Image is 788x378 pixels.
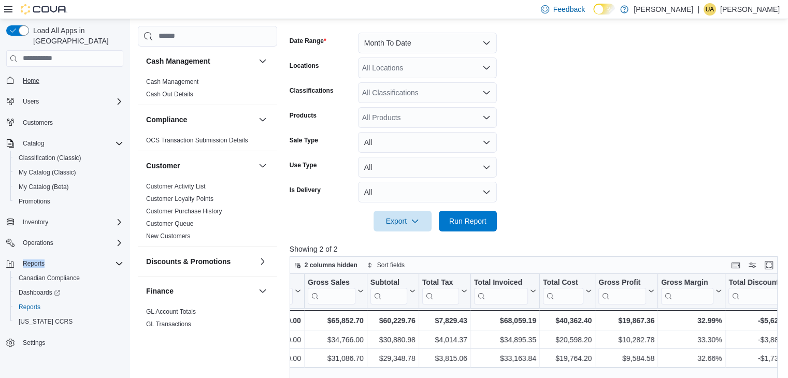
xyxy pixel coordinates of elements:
[19,303,40,311] span: Reports
[746,259,758,271] button: Display options
[358,182,497,202] button: All
[763,259,775,271] button: Enter fullscreen
[290,136,318,144] label: Sale Type
[720,3,780,16] p: [PERSON_NAME]
[23,139,44,148] span: Catalog
[2,256,127,271] button: Reports
[23,218,48,226] span: Inventory
[474,278,528,287] div: Total Invoiced
[15,166,80,179] a: My Catalog (Classic)
[146,220,193,227] a: Customer Queue
[15,286,123,299] span: Dashboards
[21,4,67,14] img: Cova
[308,333,364,346] div: $34,766.00
[422,314,467,327] div: $7,829.43
[422,278,459,287] div: Total Tax
[19,274,80,282] span: Canadian Compliance
[704,3,716,16] div: Usama Alhassani
[146,91,193,98] a: Cash Out Details
[256,255,269,268] button: Discounts & Promotions
[19,116,123,129] span: Customers
[252,278,293,287] div: Gift Cards
[697,3,699,16] p: |
[543,314,592,327] div: $40,362.40
[543,278,583,287] div: Total Cost
[146,208,222,215] a: Customer Purchase History
[19,95,123,108] span: Users
[2,335,127,350] button: Settings
[15,181,123,193] span: My Catalog (Beta)
[19,257,49,270] button: Reports
[15,166,123,179] span: My Catalog (Classic)
[308,278,364,304] button: Gross Sales
[728,278,784,304] div: Total Discount
[252,278,293,304] div: Gift Card Sales
[19,74,123,87] span: Home
[290,186,321,194] label: Is Delivery
[15,152,85,164] a: Classification (Classic)
[19,237,58,249] button: Operations
[543,278,583,304] div: Total Cost
[146,320,191,328] span: GL Transactions
[10,194,127,209] button: Promotions
[146,232,190,240] span: New Customers
[15,181,73,193] a: My Catalog (Beta)
[256,55,269,67] button: Cash Management
[23,259,45,268] span: Reports
[661,278,713,304] div: Gross Margin
[19,183,69,191] span: My Catalog (Beta)
[29,25,123,46] span: Load All Apps in [GEOGRAPHIC_DATA]
[146,56,254,66] button: Cash Management
[146,183,206,190] a: Customer Activity List
[543,333,592,346] div: $20,598.20
[474,278,536,304] button: Total Invoiced
[290,111,317,120] label: Products
[10,271,127,285] button: Canadian Compliance
[15,272,84,284] a: Canadian Compliance
[19,317,73,326] span: [US_STATE] CCRS
[10,300,127,314] button: Reports
[474,314,536,327] div: $68,059.19
[370,352,416,365] div: $29,348.78
[15,195,123,208] span: Promotions
[256,113,269,126] button: Compliance
[146,90,193,98] span: Cash Out Details
[138,306,277,335] div: Finance
[19,75,44,87] a: Home
[15,301,123,313] span: Reports
[380,211,425,231] span: Export
[10,314,127,329] button: [US_STATE] CCRS
[146,78,198,85] a: Cash Management
[308,278,355,287] div: Gross Sales
[422,278,467,304] button: Total Tax
[23,119,53,127] span: Customers
[138,76,277,105] div: Cash Management
[593,4,615,14] input: Dark Mode
[146,220,193,228] span: Customer Queue
[19,168,76,177] span: My Catalog (Classic)
[706,3,714,16] span: UA
[422,278,459,304] div: Total Tax
[19,336,123,349] span: Settings
[146,114,254,125] button: Compliance
[370,314,416,327] div: $60,229.76
[10,180,127,194] button: My Catalog (Beta)
[19,216,123,228] span: Inventory
[358,157,497,178] button: All
[146,137,248,144] a: OCS Transaction Submission Details
[290,161,317,169] label: Use Type
[474,333,536,346] div: $34,895.35
[146,286,174,296] h3: Finance
[422,352,467,365] div: $3,815.06
[146,195,213,202] a: Customer Loyalty Points
[2,115,127,130] button: Customers
[15,195,54,208] a: Promotions
[138,134,277,151] div: Compliance
[146,286,254,296] button: Finance
[2,73,127,88] button: Home
[146,182,206,191] span: Customer Activity List
[146,256,254,267] button: Discounts & Promotions
[729,259,742,271] button: Keyboard shortcuts
[482,64,491,72] button: Open list of options
[598,314,654,327] div: $19,867.36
